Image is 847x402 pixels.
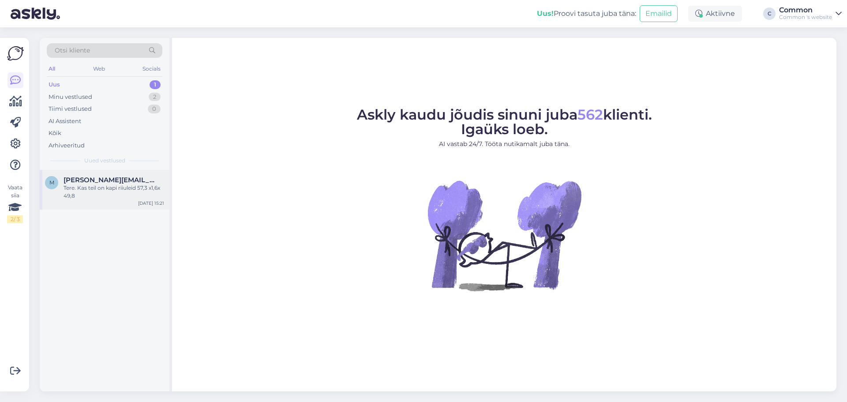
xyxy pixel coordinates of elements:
[640,5,678,22] button: Emailid
[49,93,92,101] div: Minu vestlused
[425,156,584,315] img: No Chat active
[49,117,81,126] div: AI Assistent
[688,6,742,22] div: Aktiivne
[150,80,161,89] div: 1
[47,63,57,75] div: All
[763,8,776,20] div: C
[49,80,60,89] div: Uus
[64,184,164,200] div: Tere. Kas teil on kapi riiuleid 57,3 x1,6x 49,8
[138,200,164,207] div: [DATE] 15:21
[537,9,554,18] b: Uus!
[779,7,832,14] div: Common
[7,45,24,62] img: Askly Logo
[64,176,155,184] span: marianne.aasmae@gmail.com
[49,141,85,150] div: Arhiveeritud
[357,106,652,138] span: Askly kaudu jõudis sinuni juba klienti. Igaüks loeb.
[84,157,125,165] span: Uued vestlused
[357,139,652,149] p: AI vastab 24/7. Tööta nutikamalt juba täna.
[55,46,90,55] span: Otsi kliente
[148,105,161,113] div: 0
[49,105,92,113] div: Tiimi vestlused
[7,184,23,223] div: Vaata siia
[49,129,61,138] div: Kõik
[577,106,603,123] span: 562
[779,14,832,21] div: Common 's website
[141,63,162,75] div: Socials
[149,93,161,101] div: 2
[49,179,54,186] span: m
[7,215,23,223] div: 2 / 3
[779,7,842,21] a: CommonCommon 's website
[91,63,107,75] div: Web
[537,8,636,19] div: Proovi tasuta juba täna:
